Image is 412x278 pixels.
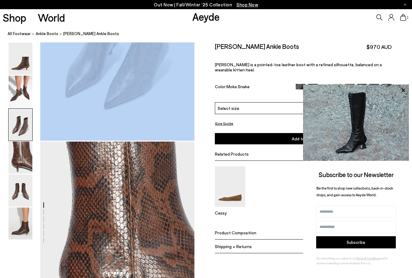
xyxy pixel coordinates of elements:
[9,76,32,108] img: Sofie Leather Ankle Boots - Image 2
[215,166,245,207] img: Cassy Pointed-Toe Suede Flats
[9,175,32,207] img: Sofie Leather Ankle Boots - Image 5
[215,210,245,215] p: Cassy
[192,10,220,23] a: Aeyde
[38,12,65,23] a: World
[215,230,256,235] span: Product Composition
[215,151,249,157] span: Related Products
[215,84,290,91] div: Color:
[237,2,258,7] span: Navigate to /collections/new-in
[218,105,239,111] span: Select size
[226,84,250,89] span: Moka Snake
[36,31,58,37] a: ankle boots
[316,186,393,197] span: Be the first to shop new collections, back-in-stock drops, and gain access to Aeyde World.
[3,12,26,23] a: Shop
[215,62,382,72] span: [PERSON_NAME] is a pointed-toe leather boot with a refined silhouette, balanced on a wearable kit...
[8,26,412,42] nav: breadcrumb
[9,109,32,141] img: Sofie Leather Ankle Boots - Image 3
[319,171,394,178] span: Subscribe to our Newsletter
[215,120,233,127] button: Size Guide
[406,16,409,19] span: 1
[215,203,245,215] a: Cassy Pointed-Toe Suede Flats Cassy
[303,85,409,161] img: 2a6287a1333c9a56320fd6e7b3c4a9a9.jpg
[356,256,380,260] a: Terms & Conditions
[9,208,32,240] img: Sofie Leather Ankle Boots - Image 6
[215,42,299,50] h2: [PERSON_NAME] Ankle Boots
[316,236,396,248] button: Subscribe
[400,14,406,21] a: 1
[9,142,32,174] img: Sofie Leather Ankle Boots - Image 4
[8,31,31,37] a: All Footwear
[215,133,391,144] button: Add to Cart
[367,43,392,51] span: $970 AUD
[36,31,58,36] span: ankle boots
[292,136,314,141] span: Add to Cart
[215,244,252,249] span: Shipping + Returns
[154,1,258,9] p: Out Now | Fall/Winter ‘25 Collection
[63,31,119,37] span: [PERSON_NAME] Ankle Boots
[9,43,32,75] img: Sofie Leather Ankle Boots - Image 1
[316,256,356,260] span: By subscribing, you agree to our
